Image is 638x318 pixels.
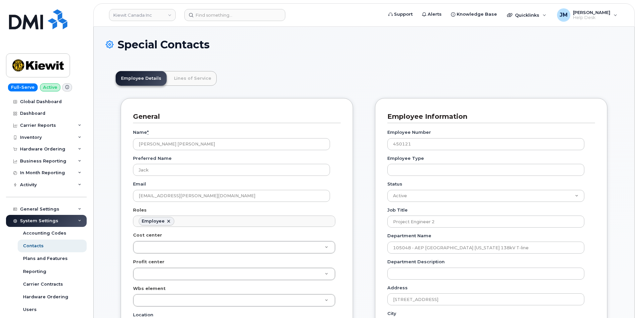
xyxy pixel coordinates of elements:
[609,289,633,313] iframe: Messenger Launcher
[133,259,164,265] label: Profit center
[387,181,402,187] label: Status
[133,312,153,318] label: Location
[387,285,408,291] label: Address
[106,39,622,50] h1: Special Contacts
[387,155,424,162] label: Employee Type
[387,310,396,317] label: City
[387,112,590,121] h3: Employee Information
[387,129,431,135] label: Employee Number
[133,232,162,238] label: Cost center
[387,259,445,265] label: Department Description
[133,207,147,213] label: Roles
[133,155,172,162] label: Preferred Name
[133,112,336,121] h3: General
[387,233,431,239] label: Department Name
[147,129,149,135] abbr: required
[133,285,166,292] label: Wbs element
[387,207,408,213] label: Job Title
[133,181,146,187] label: Email
[169,71,217,86] a: Lines of Service
[142,219,165,224] div: Employee
[133,129,149,135] label: Name
[116,71,167,86] a: Employee Details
